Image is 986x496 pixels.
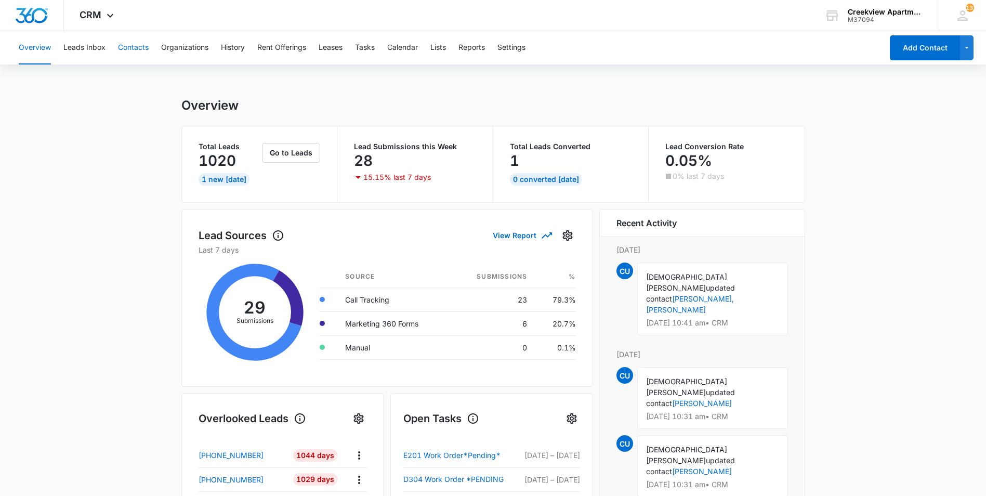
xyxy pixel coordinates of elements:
[646,445,727,465] span: [DEMOGRAPHIC_DATA][PERSON_NAME]
[319,31,343,64] button: Leases
[387,31,418,64] button: Calendar
[535,311,575,335] td: 20.7%
[616,244,788,255] p: [DATE]
[458,31,485,64] button: Reports
[519,474,580,485] p: [DATE] – [DATE]
[293,473,337,486] div: 1029 Days
[497,31,525,64] button: Settings
[354,143,476,150] p: Lead Submissions this Week
[451,335,535,359] td: 0
[403,473,520,486] a: D304 Work Order *PENDING
[351,472,367,488] button: Actions
[616,435,633,452] span: CU
[848,8,924,16] div: account name
[890,35,960,60] button: Add Contact
[451,311,535,335] td: 6
[161,31,208,64] button: Organizations
[672,467,732,476] a: [PERSON_NAME]
[519,450,580,461] p: [DATE] – [DATE]
[199,152,236,169] p: 1020
[363,174,431,181] p: 15.15% last 7 days
[337,335,451,359] td: Manual
[199,173,249,186] div: 1 New [DATE]
[262,143,320,163] button: Go to Leads
[199,411,306,426] h1: Overlooked Leads
[848,16,924,23] div: account id
[199,143,260,150] p: Total Leads
[199,244,576,255] p: Last 7 days
[616,217,677,229] h6: Recent Activity
[646,481,779,488] p: [DATE] 10:31 am • CRM
[665,143,788,150] p: Lead Conversion Rate
[672,399,732,408] a: [PERSON_NAME]
[451,266,535,288] th: Submissions
[403,449,520,462] a: E201 Work Order*Pending*
[337,311,451,335] td: Marketing 360 Forms
[199,450,264,461] p: [PHONE_NUMBER]
[199,228,284,243] h1: Lead Sources
[646,272,727,292] span: [DEMOGRAPHIC_DATA][PERSON_NAME]
[535,266,575,288] th: %
[199,474,264,485] p: [PHONE_NUMBER]
[337,288,451,311] td: Call Tracking
[403,411,479,426] h1: Open Tasks
[646,413,779,420] p: [DATE] 10:31 am • CRM
[199,450,286,461] a: [PHONE_NUMBER]
[19,31,51,64] button: Overview
[293,449,337,462] div: 1044 Days
[354,152,373,169] p: 28
[535,288,575,311] td: 79.3%
[351,447,367,463] button: Actions
[80,9,101,20] span: CRM
[646,294,734,314] a: [PERSON_NAME], [PERSON_NAME]
[199,474,286,485] a: [PHONE_NUMBER]
[430,31,446,64] button: Lists
[257,31,306,64] button: Rent Offerings
[451,288,535,311] td: 23
[665,152,712,169] p: 0.05%
[510,143,632,150] p: Total Leads Converted
[63,31,106,64] button: Leads Inbox
[966,4,974,12] div: notifications count
[221,31,245,64] button: History
[559,227,576,244] button: Settings
[262,148,320,157] a: Go to Leads
[493,226,551,244] button: View Report
[355,31,375,64] button: Tasks
[118,31,149,64] button: Contacts
[181,98,239,113] h1: Overview
[616,349,788,360] p: [DATE]
[673,173,724,180] p: 0% last 7 days
[616,367,633,384] span: CU
[646,377,727,397] span: [DEMOGRAPHIC_DATA][PERSON_NAME]
[966,4,974,12] span: 131
[337,266,451,288] th: Source
[535,335,575,359] td: 0.1%
[510,152,519,169] p: 1
[563,410,580,427] button: Settings
[350,410,367,427] button: Settings
[510,173,582,186] div: 0 Converted [DATE]
[646,319,779,327] p: [DATE] 10:41 am • CRM
[616,263,633,279] span: CU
